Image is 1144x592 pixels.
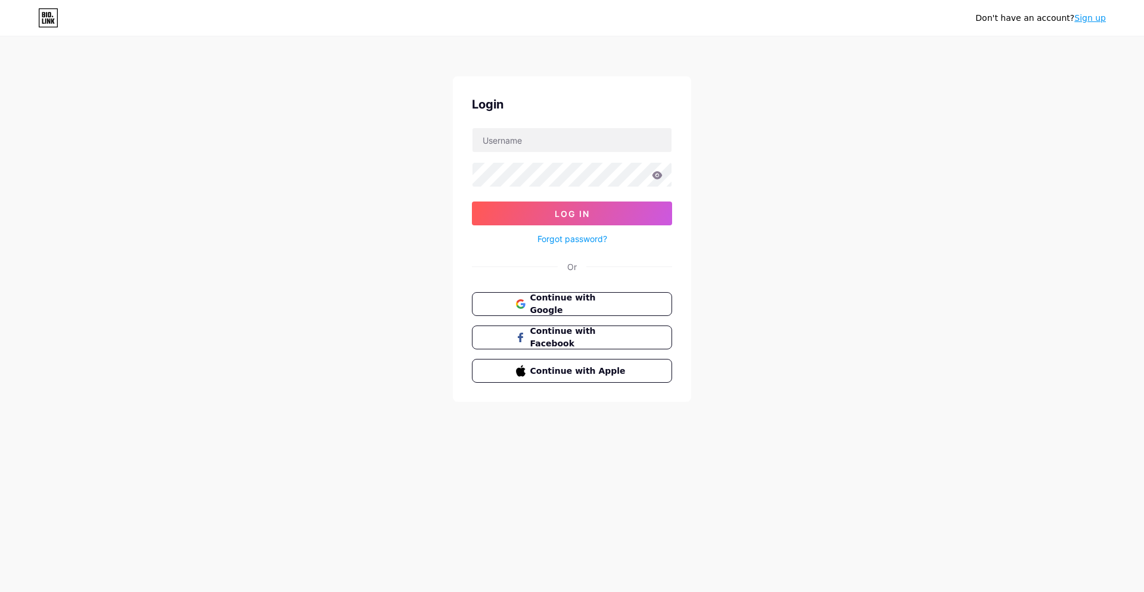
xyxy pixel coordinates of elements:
span: Log In [555,209,590,219]
input: Username [472,128,672,152]
button: Continue with Facebook [472,326,672,349]
div: Login [472,95,672,113]
button: Continue with Apple [472,359,672,383]
span: Continue with Facebook [530,325,629,350]
span: Continue with Google [530,292,629,317]
a: Forgot password? [537,233,607,245]
a: Sign up [1074,13,1106,23]
button: Continue with Google [472,292,672,316]
span: Continue with Apple [530,365,629,377]
button: Log In [472,202,672,225]
div: Don't have an account? [975,12,1106,24]
div: Or [567,261,577,273]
